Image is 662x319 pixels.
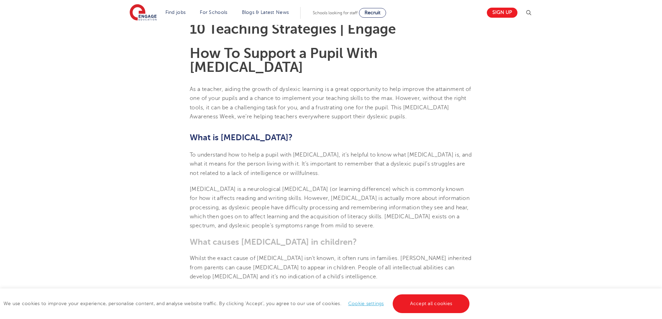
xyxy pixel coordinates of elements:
[190,152,472,176] span: To understand how to help a pupil with [MEDICAL_DATA], it’s helpful to know what [MEDICAL_DATA] i...
[313,10,358,15] span: Schools looking for staff
[200,10,227,15] a: For Schools
[190,45,378,75] b: How To Support a Pupil With [MEDICAL_DATA]
[190,186,469,229] span: [MEDICAL_DATA] is a neurological [MEDICAL_DATA] (or learning difference) which is commonly known ...
[348,301,384,306] a: Cookie settings
[365,10,381,15] span: Recruit
[487,8,517,18] a: Sign up
[242,10,289,15] a: Blogs & Latest News
[3,301,471,306] span: We use cookies to improve your experience, personalise content, and analyse website traffic. By c...
[130,4,157,22] img: Engage Education
[190,86,471,120] span: As a teacher, aiding the growth of dyslexic learning is a great opportunity to help improve the a...
[190,133,293,142] b: What is [MEDICAL_DATA]?
[190,237,357,247] b: What causes [MEDICAL_DATA] in children?
[165,10,186,15] a: Find jobs
[359,8,386,18] a: Recruit
[190,8,472,36] h1: Supporting [MEDICAL_DATA] In Schools: 10 Teaching Strategies | Engage
[393,294,470,313] a: Accept all cookies
[190,255,472,280] span: Whilst the exact cause of [MEDICAL_DATA] isn’t known, it often runs in families. [PERSON_NAME] in...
